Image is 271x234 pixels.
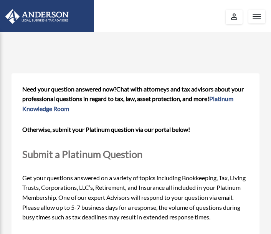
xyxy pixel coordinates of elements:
[230,12,239,21] i: perm_identity
[226,10,243,24] a: perm_identity
[22,85,116,93] span: Need your question answered now?
[22,126,190,133] b: Otherwise, submit your Platinum question via our portal below!
[22,85,244,112] span: Chat with attorneys and tax advisors about your professional questions in regard to tax, law, ass...
[22,148,142,160] span: Submit a Platinum Question
[22,95,233,112] a: Platinum Knowledge Room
